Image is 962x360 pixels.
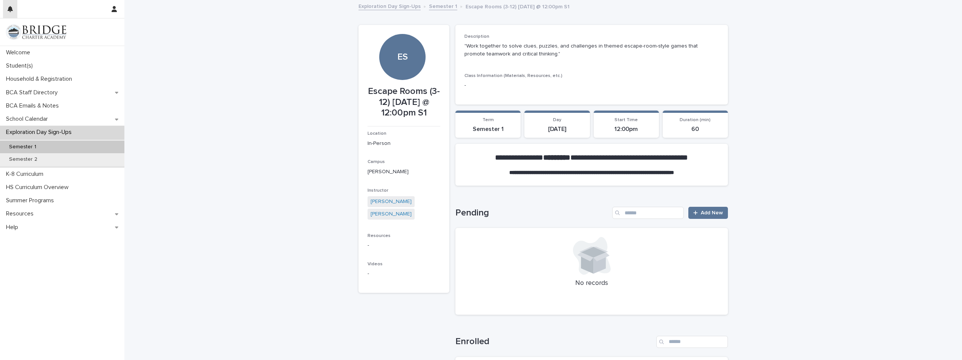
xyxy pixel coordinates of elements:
[3,184,75,191] p: HS Curriculum Overview
[3,144,42,150] p: Semester 1
[368,262,383,266] span: Videos
[464,34,489,39] span: Description
[464,74,562,78] span: Class Information (Materials, Resources, etc.)
[656,336,728,348] input: Search
[3,89,64,96] p: BCA Staff Directory
[3,210,40,217] p: Resources
[464,42,719,58] p: "Work together to solve clues, puzzles, and challenges in themed escape-room-style games that pro...
[688,207,728,219] a: Add New
[3,49,36,56] p: Welcome
[368,234,391,238] span: Resources
[483,118,494,122] span: Term
[553,118,561,122] span: Day
[368,160,385,164] span: Campus
[464,82,719,89] p: -
[3,75,78,83] p: Household & Registration
[368,242,440,249] p: -
[368,140,440,148] p: In-Person
[460,126,516,133] p: Semester 1
[680,118,711,122] span: Duration (min)
[368,86,440,118] p: Escape Rooms (3-12) [DATE] @ 12:00pm S1
[612,207,684,219] input: Search
[598,126,654,133] p: 12:00pm
[667,126,723,133] p: 60
[358,2,421,10] a: Exploration Day Sign-Ups
[3,171,49,178] p: K-8 Curriculum
[466,2,570,10] p: Escape Rooms (3-12) [DATE] @ 12:00pm S1
[368,131,386,136] span: Location
[3,115,54,123] p: School Calendar
[368,188,388,193] span: Instructor
[3,197,60,204] p: Summer Programs
[371,198,412,206] a: [PERSON_NAME]
[429,2,457,10] a: Semester 1
[701,210,723,215] span: Add New
[368,168,440,176] p: [PERSON_NAME]
[379,5,425,62] div: ES
[455,208,609,218] h1: Pending
[371,210,412,218] a: [PERSON_NAME]
[3,102,65,109] p: BCA Emails & Notes
[3,129,78,136] p: Exploration Day Sign-Ups
[368,270,440,278] p: -
[6,25,66,40] img: V1C1m3IdTEidaUdm9Hs0
[464,279,719,288] p: No records
[455,336,653,347] h1: Enrolled
[3,62,39,69] p: Student(s)
[614,118,638,122] span: Start Time
[529,126,585,133] p: [DATE]
[3,224,24,231] p: Help
[3,156,43,163] p: Semester 2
